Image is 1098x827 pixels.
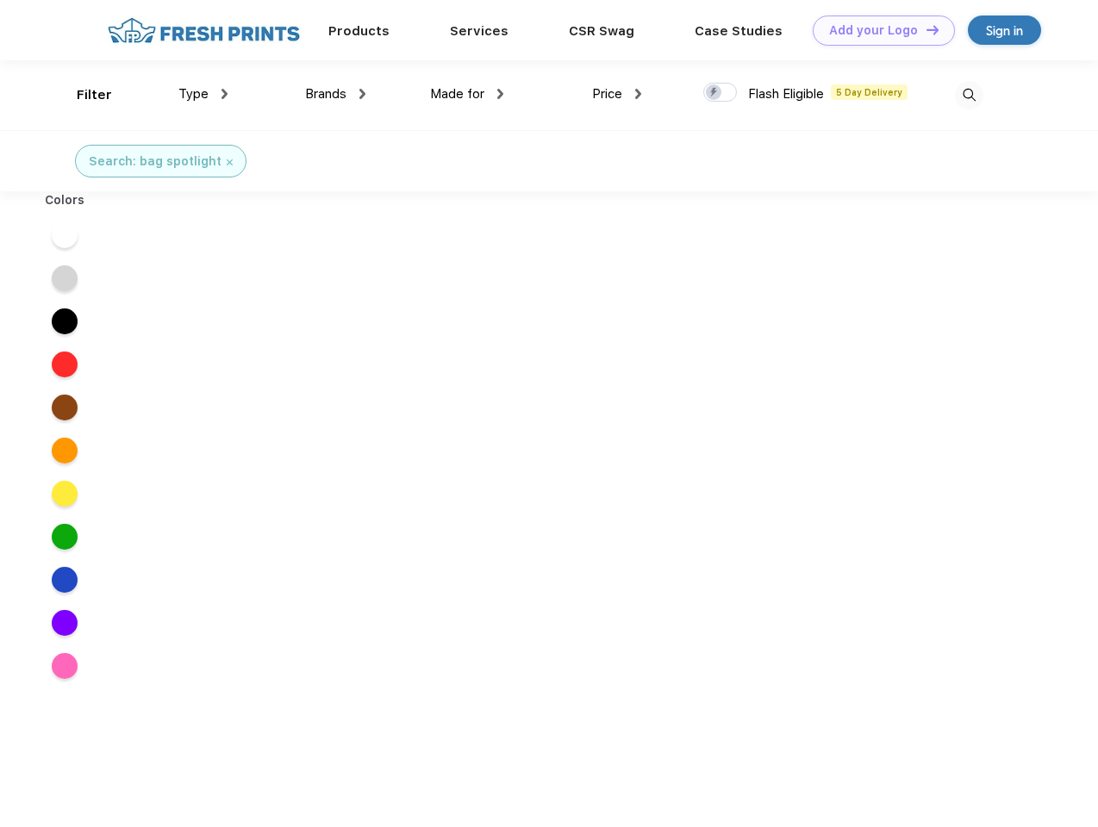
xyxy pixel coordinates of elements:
[926,25,939,34] img: DT
[592,86,622,102] span: Price
[829,23,918,38] div: Add your Logo
[986,21,1023,40] div: Sign in
[32,191,98,209] div: Colors
[635,89,641,99] img: dropdown.png
[328,23,390,39] a: Products
[77,85,112,105] div: Filter
[89,152,221,171] div: Search: bag spotlight
[359,89,365,99] img: dropdown.png
[221,89,228,99] img: dropdown.png
[178,86,209,102] span: Type
[748,86,824,102] span: Flash Eligible
[831,84,908,100] span: 5 Day Delivery
[968,16,1041,45] a: Sign in
[227,159,233,165] img: filter_cancel.svg
[430,86,484,102] span: Made for
[103,16,305,46] img: fo%20logo%202.webp
[305,86,346,102] span: Brands
[497,89,503,99] img: dropdown.png
[955,81,983,109] img: desktop_search.svg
